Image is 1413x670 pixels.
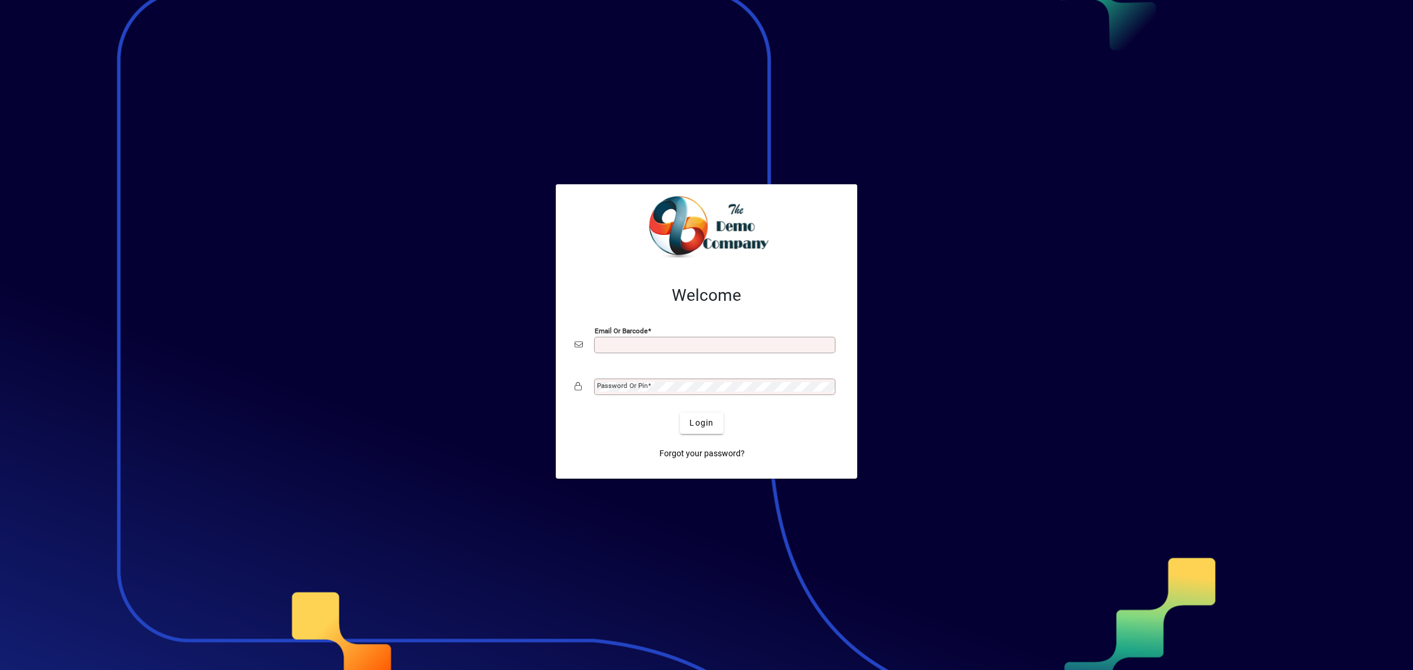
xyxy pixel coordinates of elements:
[597,382,648,390] mat-label: Password or Pin
[689,417,714,429] span: Login
[680,413,723,434] button: Login
[659,447,745,460] span: Forgot your password?
[655,443,749,465] a: Forgot your password?
[575,286,838,306] h2: Welcome
[595,326,648,334] mat-label: Email or Barcode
